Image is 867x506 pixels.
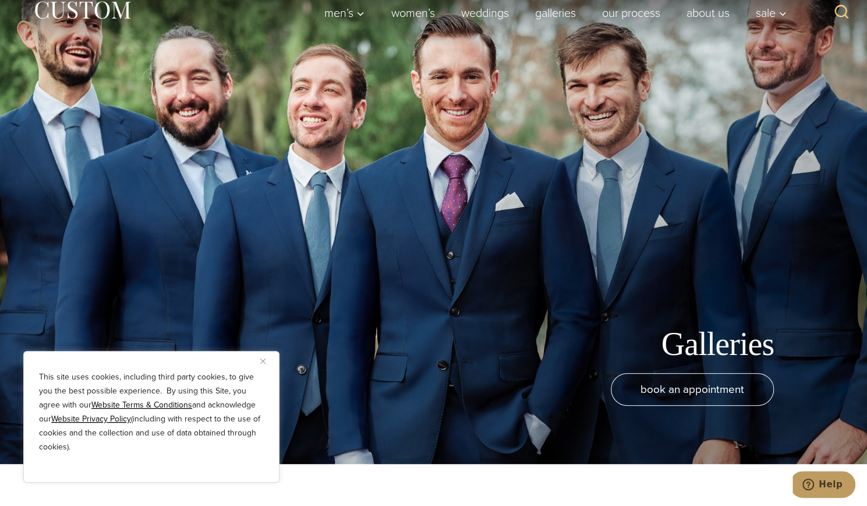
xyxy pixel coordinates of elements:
[311,1,793,24] nav: Primary Navigation
[91,399,192,411] a: Website Terms & Conditions
[611,373,774,406] a: book an appointment
[742,1,793,24] button: Sale sub menu toggle
[589,1,673,24] a: Our Process
[378,1,448,24] a: Women’s
[448,1,522,24] a: weddings
[522,1,589,24] a: Galleries
[39,370,264,454] p: This site uses cookies, including third party cookies, to give you the best possible experience. ...
[311,1,378,24] button: Men’s sub menu toggle
[260,359,266,364] img: Close
[640,381,744,398] span: book an appointment
[673,1,742,24] a: About Us
[792,471,855,500] iframe: Opens a widget where you can chat to one of our agents
[260,354,274,368] button: Close
[51,413,131,425] a: Website Privacy Policy
[661,325,774,364] h1: Galleries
